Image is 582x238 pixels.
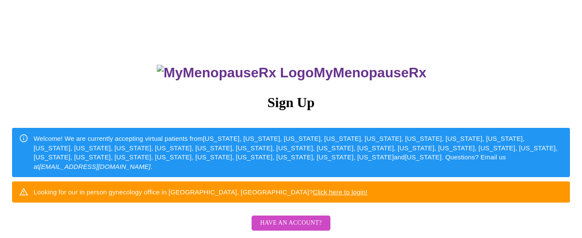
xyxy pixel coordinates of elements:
[249,225,333,232] a: Have an account?
[39,163,151,170] em: [EMAIL_ADDRESS][DOMAIN_NAME]
[13,65,570,81] h3: MyMenopauseRx
[313,188,367,196] a: Click here to login!
[252,216,330,231] button: Have an account?
[260,218,322,228] span: Have an account?
[157,65,314,81] img: MyMenopauseRx Logo
[34,184,367,200] div: Looking for our in person gynecology office in [GEOGRAPHIC_DATA], [GEOGRAPHIC_DATA]?
[12,95,570,111] h3: Sign Up
[34,130,563,175] div: Welcome! We are currently accepting virtual patients from [US_STATE], [US_STATE], [US_STATE], [US...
